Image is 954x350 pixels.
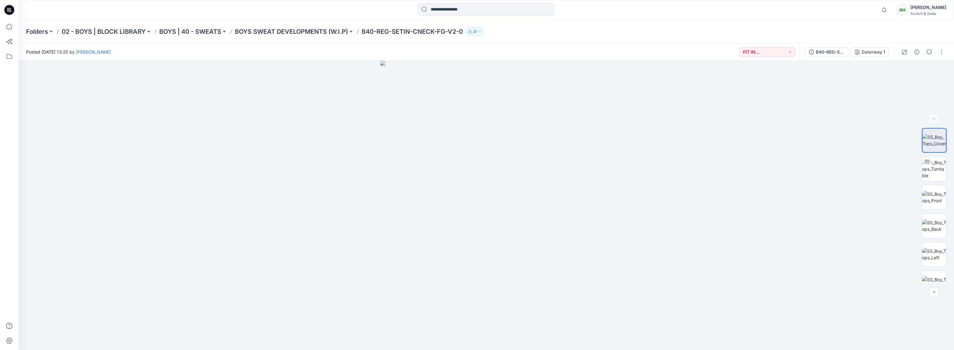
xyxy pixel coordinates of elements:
[235,27,348,36] a: BOYS SWEAT DEVELOPMENTS (W.I.P)
[26,27,48,36] a: Folders
[816,49,844,55] div: B40-REG-SETIN-CNECK-FG-V2-0
[159,27,221,36] a: BOYS | 40 - SWEATS
[465,27,485,36] button: 21
[922,276,946,289] img: SS_Boy_Tops_Right
[805,47,848,57] button: B40-REG-SETIN-CNECK-FG-V2-0
[26,49,111,55] span: Posted [DATE] 13:25 by
[76,49,111,55] a: [PERSON_NAME]
[922,159,946,179] img: SS_Boy_Tops_Turntable
[912,47,922,57] button: Details
[922,191,946,204] img: SS_Boy_Tops_Front
[851,47,889,57] button: Colorway 1
[380,61,592,350] img: eyJhbGciOiJIUzI1NiIsImtpZCI6IjAiLCJzbHQiOiJzZXMiLCJ0eXAiOiJKV1QifQ.eyJkYXRhIjp7InR5cGUiOiJzdG9yYW...
[922,248,946,261] img: SS_Boy_Tops_Left
[473,28,477,35] p: 21
[362,27,463,36] p: B40-REG-SETIN-CNECK-FG-V2-0
[922,219,946,232] img: SS_Boy_Tops_Back
[922,134,946,147] img: SS_Boy_Tops_Cover
[910,11,946,16] div: Scotch & Soda
[897,4,908,15] div: AH
[910,4,946,11] div: [PERSON_NAME]
[62,27,146,36] a: 02 - BOYS | BLOCK LIBRARY
[862,49,885,55] div: Colorway 1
